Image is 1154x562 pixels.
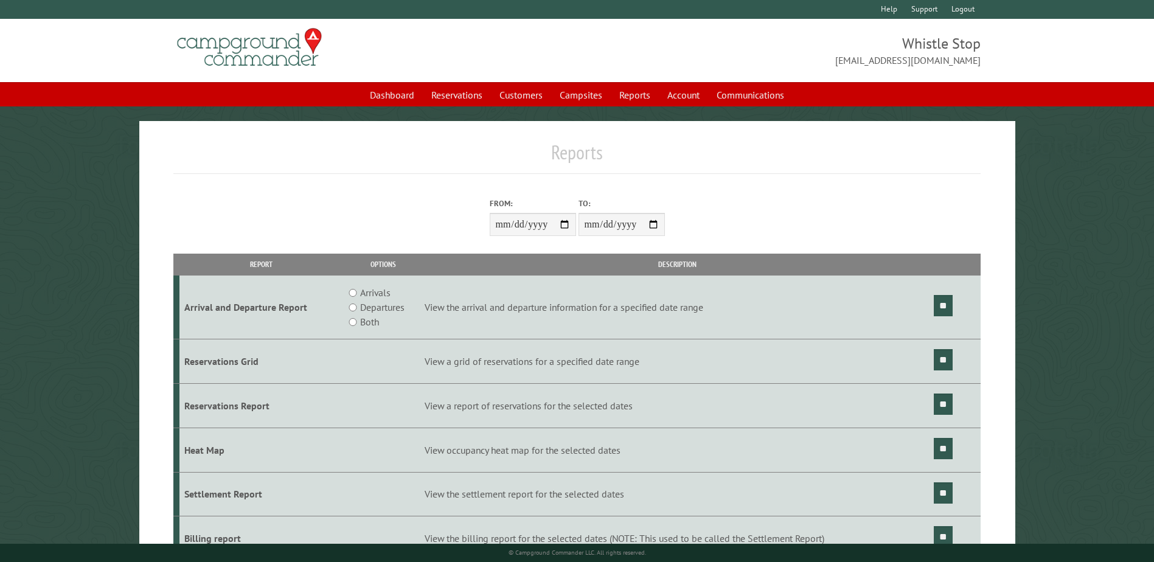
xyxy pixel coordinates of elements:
a: Communications [709,83,791,106]
small: © Campground Commander LLC. All rights reserved. [509,549,646,557]
a: Reports [612,83,658,106]
td: Reservations Grid [179,339,343,384]
td: Reservations Report [179,383,343,428]
label: Arrivals [360,285,391,300]
a: Customers [492,83,550,106]
a: Account [660,83,707,106]
a: Reservations [424,83,490,106]
h1: Reports [173,140,980,174]
td: Arrival and Departure Report [179,276,343,339]
td: Settlement Report [179,472,343,516]
img: Campground Commander [173,24,325,71]
label: Departures [360,300,405,314]
th: Report [179,254,343,275]
td: Billing report [179,516,343,561]
td: View occupancy heat map for the selected dates [423,428,932,472]
td: View a report of reservations for the selected dates [423,383,932,428]
td: View the billing report for the selected dates (NOTE: This used to be called the Settlement Report) [423,516,932,561]
td: View a grid of reservations for a specified date range [423,339,932,384]
th: Description [423,254,932,275]
td: Heat Map [179,428,343,472]
a: Campsites [552,83,610,106]
td: View the settlement report for the selected dates [423,472,932,516]
label: Both [360,314,379,329]
th: Options [343,254,422,275]
a: Dashboard [363,83,422,106]
label: To: [579,198,665,209]
td: View the arrival and departure information for a specified date range [423,276,932,339]
span: Whistle Stop [EMAIL_ADDRESS][DOMAIN_NAME] [577,33,981,68]
label: From: [490,198,576,209]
